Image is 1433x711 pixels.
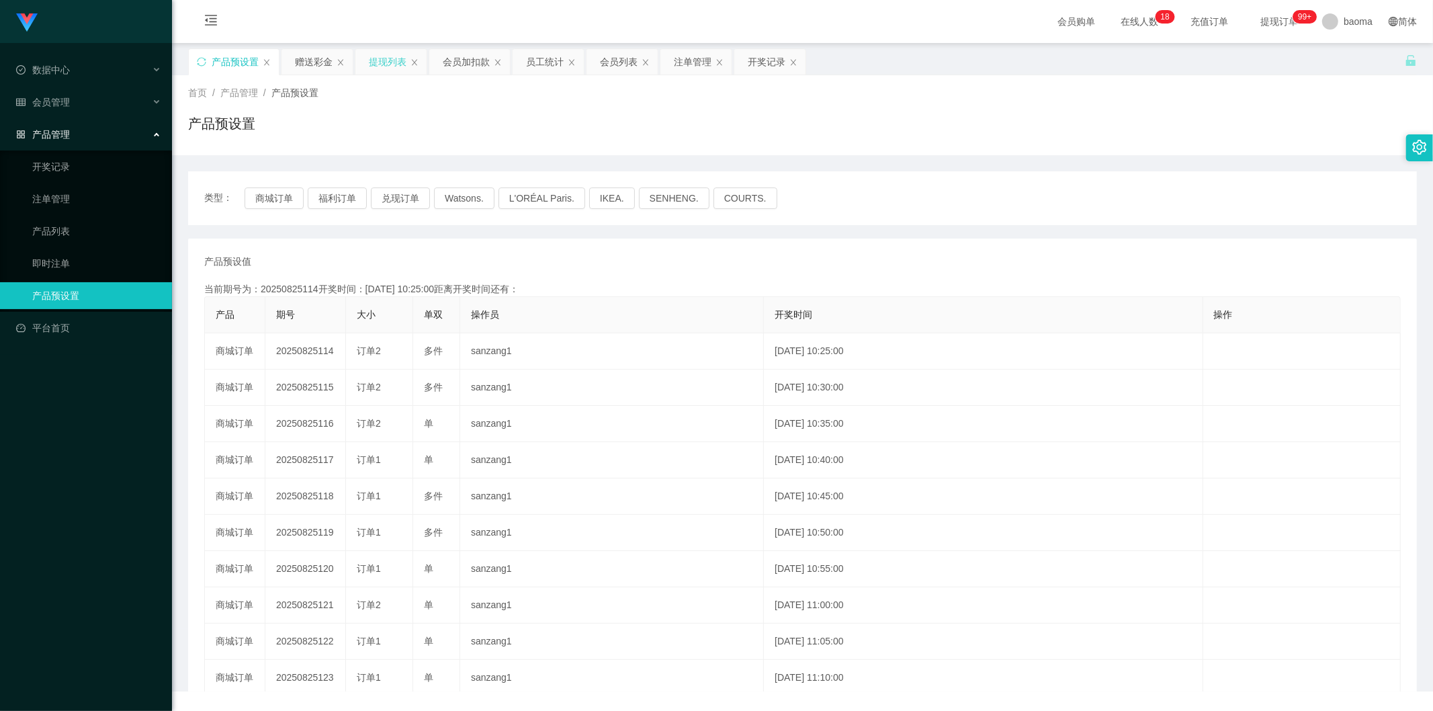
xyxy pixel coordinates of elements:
span: 在线人数 [1114,17,1165,26]
button: L'ORÉAL Paris. [498,187,585,209]
button: SENHENG. [639,187,709,209]
span: 订单1 [357,491,381,501]
span: 多件 [424,527,443,538]
span: 单 [424,454,433,465]
a: 开奖记录 [32,153,161,180]
td: [DATE] 10:40:00 [764,442,1203,478]
span: 产品预设值 [204,255,251,269]
td: 商城订单 [205,478,265,515]
h1: 产品预设置 [188,114,255,134]
span: 首页 [188,87,207,98]
div: 开奖记录 [748,49,785,75]
td: 商城订单 [205,587,265,624]
span: 订单2 [357,599,381,610]
i: 图标: close [337,58,345,67]
td: [DATE] 11:00:00 [764,587,1203,624]
span: 类型： [204,187,245,209]
a: 图标: dashboard平台首页 [16,315,161,341]
span: 订单1 [357,672,381,683]
td: [DATE] 10:45:00 [764,478,1203,515]
span: 单双 [424,309,443,320]
span: 数据中心 [16,65,70,75]
td: sanzang1 [460,370,764,406]
i: 图标: unlock [1405,54,1417,67]
i: 图标: close [568,58,576,67]
span: 会员管理 [16,97,70,108]
p: 1 [1161,10,1166,24]
td: 商城订单 [205,551,265,587]
span: 操作员 [471,309,499,320]
a: 产品预设置 [32,282,161,309]
span: 产品管理 [16,129,70,140]
a: 产品列表 [32,218,161,245]
button: Watsons. [434,187,494,209]
span: 订单2 [357,382,381,392]
i: 图标: menu-fold [188,1,234,44]
button: 福利订单 [308,187,367,209]
td: sanzang1 [460,442,764,478]
button: 商城订单 [245,187,304,209]
span: 订单2 [357,345,381,356]
sup: 18 [1156,10,1175,24]
div: 会员加扣款 [443,49,490,75]
td: sanzang1 [460,478,764,515]
button: IKEA. [589,187,635,209]
i: 图标: close [789,58,797,67]
span: 订单1 [357,563,381,574]
span: 订单2 [357,418,381,429]
span: 多件 [424,382,443,392]
td: [DATE] 10:30:00 [764,370,1203,406]
div: 会员列表 [600,49,638,75]
td: 商城订单 [205,660,265,696]
td: 20250825120 [265,551,346,587]
td: 商城订单 [205,442,265,478]
td: sanzang1 [460,624,764,660]
td: sanzang1 [460,515,764,551]
td: 20250825121 [265,587,346,624]
i: 图标: setting [1412,140,1427,155]
i: 图标: close [263,58,271,67]
td: [DATE] 10:50:00 [764,515,1203,551]
span: 订单1 [357,527,381,538]
td: sanzang1 [460,333,764,370]
span: 产品预设置 [271,87,318,98]
td: sanzang1 [460,551,764,587]
div: 当前期号为：20250825114开奖时间：[DATE] 10:25:00距离开奖时间还有： [204,282,1401,296]
td: 20250825115 [265,370,346,406]
a: 注单管理 [32,185,161,212]
span: 多件 [424,491,443,501]
span: / [263,87,266,98]
td: 商城订单 [205,515,265,551]
img: logo.9652507e.png [16,13,38,32]
td: [DATE] 10:55:00 [764,551,1203,587]
td: 商城订单 [205,406,265,442]
i: 图标: table [16,97,26,107]
span: 单 [424,563,433,574]
button: 兑现订单 [371,187,430,209]
sup: 946 [1293,10,1317,24]
span: 订单1 [357,636,381,646]
td: [DATE] 11:05:00 [764,624,1203,660]
td: [DATE] 11:10:00 [764,660,1203,696]
span: 充值订单 [1184,17,1235,26]
span: 单 [424,672,433,683]
span: 单 [424,418,433,429]
span: 大小 [357,309,376,320]
button: COURTS. [713,187,777,209]
span: 产品 [216,309,234,320]
div: 产品预设置 [212,49,259,75]
span: 期号 [276,309,295,320]
span: / [212,87,215,98]
td: 20250825119 [265,515,346,551]
div: 员工统计 [526,49,564,75]
td: 20250825114 [265,333,346,370]
p: 8 [1165,10,1170,24]
span: 单 [424,636,433,646]
div: 赠送彩金 [295,49,333,75]
i: 图标: close [410,58,419,67]
td: 商城订单 [205,624,265,660]
i: 图标: appstore-o [16,130,26,139]
i: 图标: sync [197,57,206,67]
span: 订单1 [357,454,381,465]
span: 多件 [424,345,443,356]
